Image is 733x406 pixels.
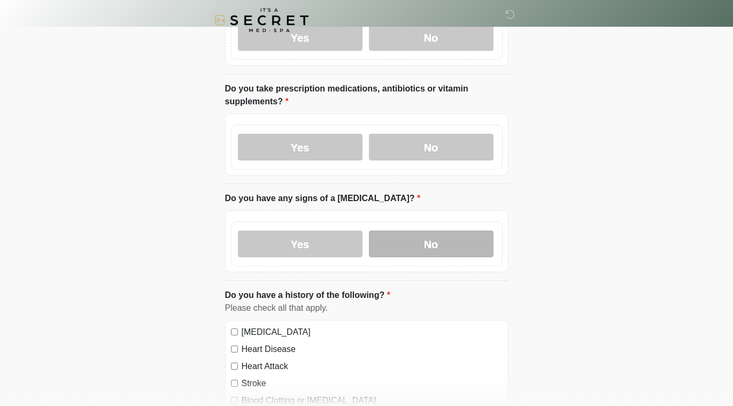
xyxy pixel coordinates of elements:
input: [MEDICAL_DATA] [231,328,238,335]
label: No [369,134,493,160]
input: Blood Clotting or [MEDICAL_DATA] [231,397,238,404]
label: Yes [238,231,362,257]
div: Please check all that apply. [225,302,508,315]
label: Do you have a history of the following? [225,289,390,302]
input: Stroke [231,380,238,387]
label: [MEDICAL_DATA] [242,326,503,339]
label: Yes [238,134,362,160]
label: No [369,231,493,257]
img: It's A Secret Med Spa Logo [214,8,308,32]
label: Do you have any signs of a [MEDICAL_DATA]? [225,192,421,205]
label: Heart Disease [242,343,503,356]
input: Heart Disease [231,346,238,353]
label: Do you take prescription medications, antibiotics or vitamin supplements? [225,82,508,108]
label: Stroke [242,377,503,390]
label: Heart Attack [242,360,503,373]
input: Heart Attack [231,363,238,370]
